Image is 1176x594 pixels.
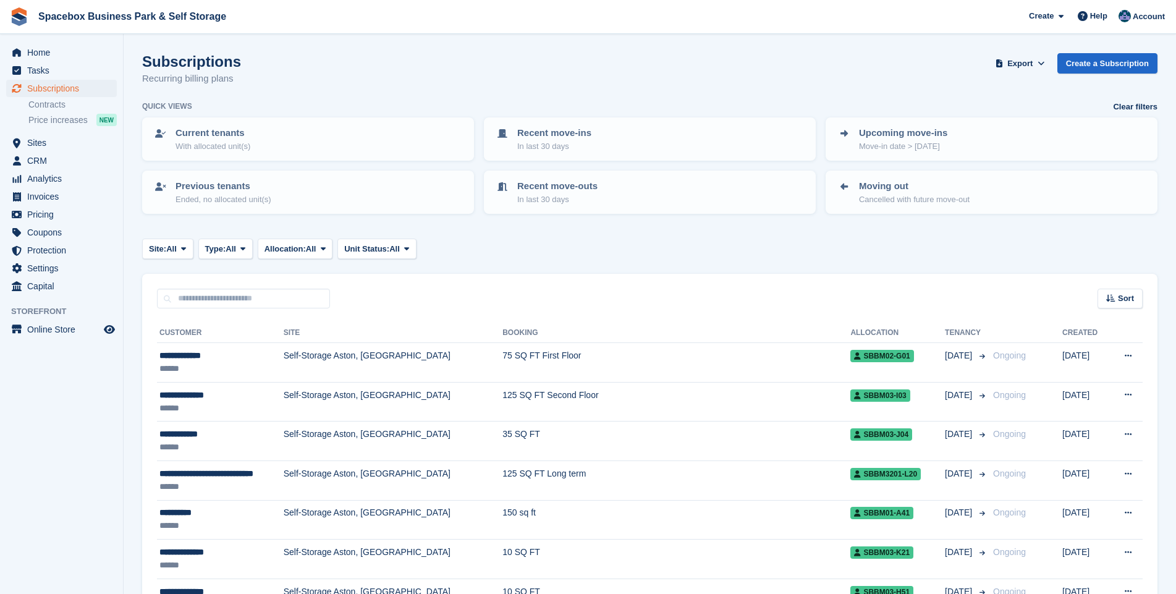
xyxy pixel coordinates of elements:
td: [DATE] [1062,460,1109,500]
td: [DATE] [1062,500,1109,540]
button: Allocation: All [258,239,333,259]
a: Recent move-ins In last 30 days [485,119,814,159]
p: Move-in date > [DATE] [859,140,947,153]
span: Account [1133,11,1165,23]
span: Subscriptions [27,80,101,97]
th: Created [1062,323,1109,343]
a: Current tenants With allocated unit(s) [143,119,473,159]
span: Ongoing [993,507,1026,517]
span: Invoices [27,188,101,205]
td: Self-Storage Aston, [GEOGRAPHIC_DATA] [284,343,503,383]
a: menu [6,134,117,151]
p: Previous tenants [176,179,271,193]
span: Ongoing [993,429,1026,439]
span: Ongoing [993,469,1026,478]
td: 125 SQ FT Second Floor [502,382,850,422]
span: [DATE] [945,467,975,480]
span: Ongoing [993,547,1026,557]
span: Type: [205,243,226,255]
span: SBBM3201-L20 [850,468,921,480]
p: Moving out [859,179,970,193]
p: Recent move-outs [517,179,598,193]
td: 125 SQ FT Long term [502,460,850,500]
a: Previous tenants Ended, no allocated unit(s) [143,172,473,213]
span: Coupons [27,224,101,241]
td: [DATE] [1062,382,1109,422]
span: Sort [1118,292,1134,305]
span: Tasks [27,62,101,79]
a: menu [6,44,117,61]
span: [DATE] [945,389,975,402]
span: Export [1007,57,1033,70]
span: Online Store [27,321,101,338]
span: [DATE] [945,349,975,362]
span: [DATE] [945,428,975,441]
a: Contracts [28,99,117,111]
span: Unit Status: [344,243,389,255]
th: Booking [502,323,850,343]
td: Self-Storage Aston, [GEOGRAPHIC_DATA] [284,422,503,461]
th: Allocation [850,323,945,343]
p: Cancelled with future move-out [859,193,970,206]
button: Export [993,53,1047,74]
span: All [166,243,177,255]
span: Settings [27,260,101,277]
span: Capital [27,278,101,295]
td: 35 SQ FT [502,422,850,461]
span: Help [1090,10,1107,22]
button: Type: All [198,239,253,259]
p: In last 30 days [517,193,598,206]
td: 150 sq ft [502,500,850,540]
td: Self-Storage Aston, [GEOGRAPHIC_DATA] [284,460,503,500]
a: menu [6,170,117,187]
a: Recent move-outs In last 30 days [485,172,814,213]
a: menu [6,188,117,205]
span: [DATE] [945,546,975,559]
p: Recurring billing plans [142,72,241,86]
img: stora-icon-8386f47178a22dfd0bd8f6a31ec36ba5ce8667c1dd55bd0f319d3a0aa187defe.svg [10,7,28,26]
p: Ended, no allocated unit(s) [176,193,271,206]
div: NEW [96,114,117,126]
span: Ongoing [993,350,1026,360]
span: Price increases [28,114,88,126]
button: Site: All [142,239,193,259]
p: Current tenants [176,126,250,140]
a: Preview store [102,322,117,337]
span: Home [27,44,101,61]
td: 10 SQ FT [502,540,850,579]
span: All [389,243,400,255]
span: Protection [27,242,101,259]
h6: Quick views [142,101,192,112]
a: Create a Subscription [1057,53,1157,74]
span: SBBM03-I03 [850,389,910,402]
th: Customer [157,323,284,343]
img: Daud [1119,10,1131,22]
a: menu [6,224,117,241]
span: Allocation: [264,243,306,255]
a: menu [6,80,117,97]
span: Pricing [27,206,101,223]
a: menu [6,278,117,295]
span: SBBM01-A41 [850,507,913,519]
a: Clear filters [1113,101,1157,113]
p: Upcoming move-ins [859,126,947,140]
span: SBBM03-J04 [850,428,912,441]
span: Sites [27,134,101,151]
th: Tenancy [945,323,988,343]
td: Self-Storage Aston, [GEOGRAPHIC_DATA] [284,382,503,422]
span: [DATE] [945,506,975,519]
a: menu [6,260,117,277]
a: Spacebox Business Park & Self Storage [33,6,231,27]
p: Recent move-ins [517,126,591,140]
a: menu [6,206,117,223]
h1: Subscriptions [142,53,241,70]
th: Site [284,323,503,343]
p: With allocated unit(s) [176,140,250,153]
a: Price increases NEW [28,113,117,127]
span: SBBM03-K21 [850,546,913,559]
a: Upcoming move-ins Move-in date > [DATE] [827,119,1156,159]
td: [DATE] [1062,343,1109,383]
td: 75 SQ FT First Floor [502,343,850,383]
a: menu [6,62,117,79]
button: Unit Status: All [337,239,416,259]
